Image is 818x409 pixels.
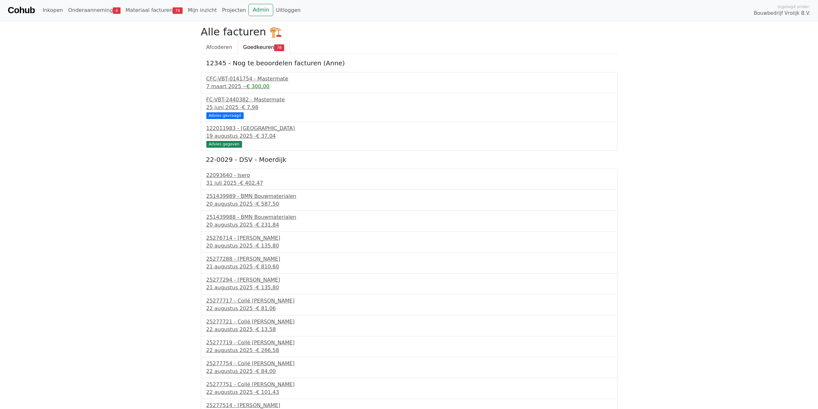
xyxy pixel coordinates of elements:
[40,4,65,17] a: Inkopen
[206,360,612,367] div: 25277754 - Collé [PERSON_NAME]
[220,4,249,17] a: Projecten
[248,4,273,16] a: Admin
[256,389,279,395] span: € 101,43
[256,222,279,228] span: € 231,84
[206,255,612,263] div: 25277288 - [PERSON_NAME]
[206,318,612,333] a: 25277721 - Collé [PERSON_NAME]22 augustus 2025 -€ 13,58
[256,284,279,291] span: € 135,80
[242,104,258,110] span: € 7,98
[778,4,810,10] span: Ingelogd onder:
[201,26,617,38] h2: Alle facturen 🏗️
[273,4,303,17] a: Uitloggen
[206,132,612,140] div: 19 augustus 2025 -
[206,156,612,163] h5: 22-0029 - DSV - Moerdijk
[754,10,810,17] span: Bouwbedrijf Vrolijk B.V.
[238,41,290,54] a: Goedkeuren78
[206,213,612,229] a: 251439988 - BMN Bouwmaterialen20 augustus 2025 -€ 231,84
[206,347,612,354] div: 22 augustus 2025 -
[206,141,242,147] div: Advies gegeven
[206,104,612,111] div: 25 juni 2025 -
[8,3,35,18] a: Cohub
[206,388,612,396] div: 22 augustus 2025 -
[206,297,612,312] a: 25277717 - Collé [PERSON_NAME]22 augustus 2025 -€ 81,06
[206,172,612,179] div: 22093640 - Isero
[206,284,612,292] div: 21 augustus 2025 -
[256,368,276,374] span: € 84,00
[206,242,612,250] div: 20 augustus 2025 -
[206,339,612,354] a: 25277719 - Collé [PERSON_NAME]22 augustus 2025 -€ 266,58
[256,326,276,332] span: € 13,58
[206,318,612,326] div: 25277721 - Collé [PERSON_NAME]
[206,96,612,104] div: FC-VBT-2440382 - Mastermate
[206,125,612,132] div: 122011983 - [GEOGRAPHIC_DATA]
[206,276,612,284] div: 25277294 - [PERSON_NAME]
[206,305,612,312] div: 22 augustus 2025 -
[256,243,279,249] span: € 135,80
[206,255,612,271] a: 25277288 - [PERSON_NAME]21 augustus 2025 -€ 810,60
[256,133,276,139] span: € 37,04
[245,83,269,89] span: -€ 300,00
[113,7,120,14] span: 4
[206,326,612,333] div: 22 augustus 2025 -
[274,44,284,51] span: 78
[256,264,279,270] span: € 810,60
[206,75,612,90] a: CFC-VBT-0141754 - Mastermate7 maart 2025 --€ 300,00
[206,125,612,147] a: 122011983 - [GEOGRAPHIC_DATA]19 augustus 2025 -€ 37,04 Advies gegeven
[206,83,612,90] div: 7 maart 2025 -
[185,4,220,17] a: Mijn inzicht
[206,172,612,187] a: 22093640 - Isero31 juli 2025 -€ 402,47
[243,44,274,50] span: Goedkeuren
[206,179,612,187] div: 31 juli 2025 -
[206,192,612,208] a: 251439989 - BMN Bouwmaterialen20 augustus 2025 -€ 587,50
[206,263,612,271] div: 21 augustus 2025 -
[206,213,612,221] div: 251439988 - BMN Bouwmaterialen
[256,305,276,311] span: € 81,06
[256,347,279,353] span: € 266,58
[206,44,232,50] span: Afcoderen
[206,200,612,208] div: 20 augustus 2025 -
[206,75,612,83] div: CFC-VBT-0141754 - Mastermate
[206,339,612,347] div: 25277719 - Collé [PERSON_NAME]
[206,276,612,292] a: 25277294 - [PERSON_NAME]21 augustus 2025 -€ 135,80
[206,221,612,229] div: 20 augustus 2025 -
[206,112,244,119] div: Advies gevraagd
[206,381,612,388] div: 25277751 - Collé [PERSON_NAME]
[206,381,612,396] a: 25277751 - Collé [PERSON_NAME]22 augustus 2025 -€ 101,43
[206,234,612,242] div: 25276714 - [PERSON_NAME]
[206,297,612,305] div: 25277717 - Collé [PERSON_NAME]
[206,234,612,250] a: 25276714 - [PERSON_NAME]20 augustus 2025 -€ 135,80
[123,4,185,17] a: Materiaal facturen78
[240,180,263,186] span: € 402,47
[206,96,612,118] a: FC-VBT-2440382 - Mastermate25 juni 2025 -€ 7,98 Advies gevraagd
[66,4,123,17] a: Onderaanneming4
[256,201,279,207] span: € 587,50
[206,367,612,375] div: 22 augustus 2025 -
[201,41,238,54] a: Afcoderen
[206,360,612,375] a: 25277754 - Collé [PERSON_NAME]22 augustus 2025 -€ 84,00
[206,59,612,67] h5: 12345 - Nog te beoordelen facturen (Anne)
[173,7,183,14] span: 78
[206,192,612,200] div: 251439989 - BMN Bouwmaterialen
